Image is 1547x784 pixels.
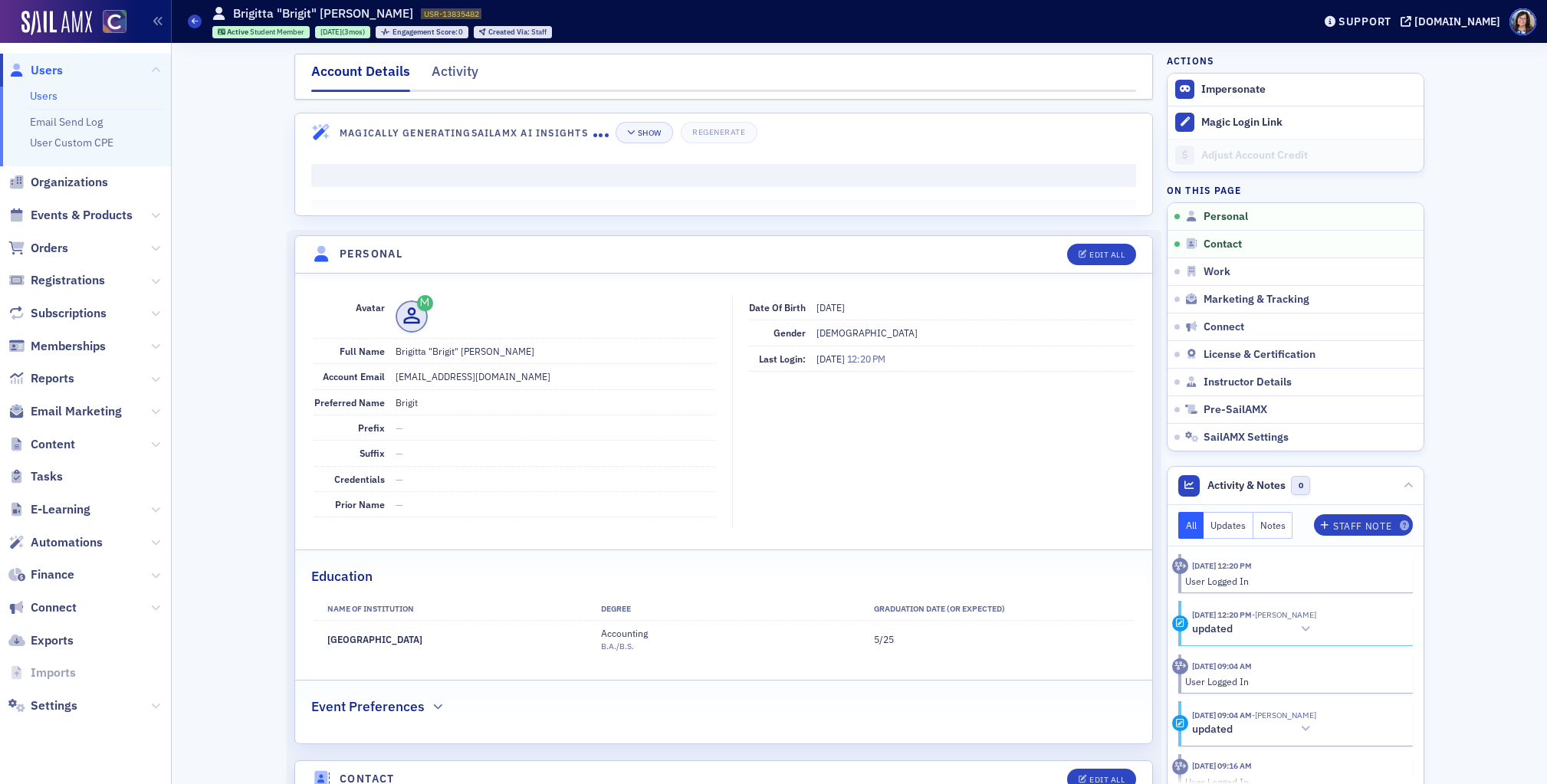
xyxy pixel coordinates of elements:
span: Personal [1204,210,1248,224]
time: 6/30/2025 12:20 PM [1192,609,1252,620]
div: Active: Active: Student Member [212,26,310,38]
span: Last Login: [759,353,806,365]
div: User Logged In [1185,674,1402,688]
th: Graduation Date (Or Expected) [860,598,1133,621]
span: Brigit Goetsch [1252,609,1316,620]
time: 6/12/2025 09:16 AM [1192,760,1252,771]
button: Magic Login Link [1168,106,1424,139]
span: Settings [31,697,77,714]
div: 0 [392,28,464,37]
h2: Education [311,566,373,586]
span: [DATE] [320,27,342,37]
a: Organizations [8,174,108,191]
td: [GEOGRAPHIC_DATA] [314,621,587,658]
button: Updates [1204,512,1253,539]
button: Impersonate [1201,83,1266,97]
th: Name of Institution [314,598,587,621]
h5: updated [1192,622,1233,636]
span: Active [227,27,250,37]
span: — [396,447,403,459]
span: Engagement Score : [392,27,459,37]
span: Created Via : [488,27,531,37]
span: Profile [1509,8,1536,35]
a: Adjust Account Credit [1168,139,1424,172]
div: Show [638,129,662,137]
img: SailAMX [103,10,126,34]
span: — [396,473,403,485]
div: Magic Login Link [1201,116,1416,130]
a: Orders [8,240,68,257]
span: Users [31,62,63,79]
a: Finance [8,566,74,583]
span: Orders [31,240,68,257]
span: Work [1204,265,1230,279]
a: Events & Products [8,207,133,224]
h4: Actions [1167,54,1214,67]
span: Brigit Goetsch [1252,710,1316,720]
span: Pre-SailAMX [1204,403,1267,417]
div: User Logged In [1185,574,1402,588]
dd: Brigit [396,390,716,415]
span: Instructor Details [1204,376,1292,389]
span: Email Marketing [31,403,122,420]
time: 6/24/2025 09:04 AM [1192,710,1252,720]
button: Edit All [1067,244,1136,265]
a: Subscriptions [8,305,107,322]
div: Update [1172,715,1188,731]
span: Full Name [340,345,385,357]
span: Account Email [323,370,385,382]
a: Reports [8,370,74,387]
span: Registrations [31,272,105,289]
span: Avatar [356,301,385,313]
div: Update [1172,615,1188,631]
a: Content [8,436,75,453]
span: Reports [31,370,74,387]
button: All [1178,512,1204,539]
a: Memberships [8,338,106,355]
div: Engagement Score: 0 [376,26,468,38]
span: — [396,498,403,510]
span: Memberships [31,338,106,355]
span: Tasks [31,468,63,485]
button: [DOMAIN_NAME] [1401,16,1506,27]
span: [DATE] [816,353,847,365]
span: Contact [1204,238,1242,251]
span: Prior Name [335,498,385,510]
span: Exports [31,632,74,649]
span: Suffix [360,447,385,459]
a: SailAMX [21,11,92,35]
button: updated [1192,721,1316,737]
a: Exports [8,632,74,649]
a: Users [8,62,63,79]
button: Staff Note [1314,514,1413,536]
span: SailAMX Settings [1204,431,1289,444]
div: Adjust Account Credit [1201,149,1416,162]
a: User Custom CPE [30,136,113,149]
span: 0 [1291,476,1310,495]
span: Finance [31,566,74,583]
h4: On this page [1167,183,1424,197]
span: Date of Birth [749,301,806,313]
button: Show [616,122,673,143]
div: Edit All [1089,251,1125,259]
button: Regenerate [681,122,757,143]
div: Activity [1172,759,1188,775]
div: (3mos) [320,27,365,37]
a: Active Student Member [218,27,305,37]
span: Automations [31,534,103,551]
span: Gender [773,326,806,339]
button: updated [1192,622,1316,638]
a: E-Learning [8,501,90,518]
span: E-Learning [31,501,90,518]
span: Activity & Notes [1207,477,1286,494]
a: Email Marketing [8,403,122,420]
span: Connect [31,599,77,616]
div: Created Via: Staff [474,26,552,38]
th: Degree [587,598,860,621]
span: Marketing & Tracking [1204,293,1309,307]
span: 5/25 [874,633,894,645]
h5: updated [1192,723,1233,736]
a: View Homepage [92,10,126,36]
span: Content [31,436,75,453]
a: Tasks [8,468,63,485]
